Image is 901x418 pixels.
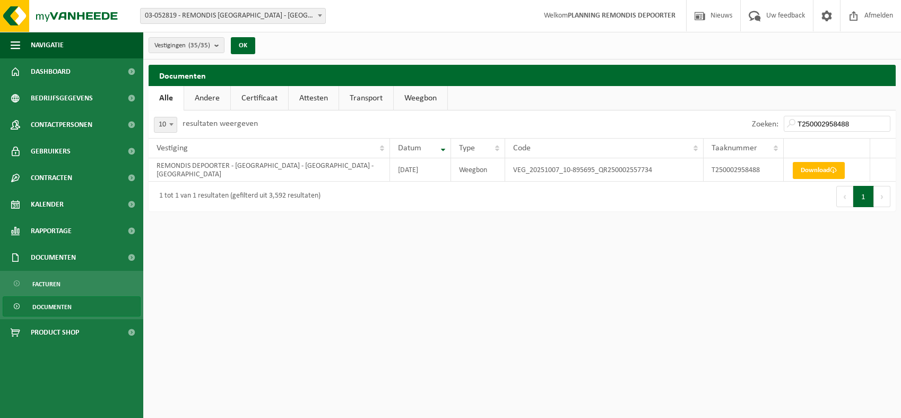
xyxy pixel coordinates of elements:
span: Type [459,144,475,152]
td: Weegbon [451,158,505,182]
td: T250002958488 [704,158,784,182]
span: 10 [154,117,177,133]
label: Zoeken: [752,120,778,129]
a: Certificaat [231,86,288,110]
td: VEG_20251007_10-895695_QR250002557734 [505,158,704,182]
a: Facturen [3,274,141,294]
span: 10 [154,117,177,132]
h2: Documenten [149,65,896,86]
a: Andere [184,86,230,110]
span: Product Shop [31,319,79,346]
td: REMONDIS DEPOORTER - [GEOGRAPHIC_DATA] - [GEOGRAPHIC_DATA] - [GEOGRAPHIC_DATA] [149,158,390,182]
button: Next [874,186,890,207]
span: Documenten [31,244,76,271]
span: 03-052819 - REMONDIS WEST-VLAANDEREN - OOSTENDE [140,8,326,24]
span: Kalender [31,191,64,218]
count: (35/35) [188,42,210,49]
button: 1 [853,186,874,207]
span: 03-052819 - REMONDIS WEST-VLAANDEREN - OOSTENDE [141,8,325,23]
span: Datum [398,144,421,152]
button: Vestigingen(35/35) [149,37,224,53]
strong: PLANNING REMONDIS DEPOORTER [568,12,675,20]
span: Documenten [32,297,72,317]
a: Download [793,162,845,179]
span: Facturen [32,274,60,294]
a: Weegbon [394,86,447,110]
a: Alle [149,86,184,110]
span: Dashboard [31,58,71,85]
span: Bedrijfsgegevens [31,85,93,112]
div: 1 tot 1 van 1 resultaten (gefilterd uit 3,592 resultaten) [154,187,320,206]
td: [DATE] [390,158,451,182]
a: Documenten [3,296,141,317]
span: Contactpersonen [31,112,92,138]
a: Attesten [289,86,339,110]
span: Code [513,144,531,152]
span: Contracten [31,165,72,191]
span: Taaknummer [712,144,757,152]
a: Transport [339,86,393,110]
span: Vestiging [157,144,188,152]
button: OK [231,37,255,54]
span: Rapportage [31,218,72,244]
span: Navigatie [31,32,64,58]
span: Vestigingen [154,38,210,54]
label: resultaten weergeven [183,120,258,128]
span: Gebruikers [31,138,71,165]
button: Previous [836,186,853,207]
